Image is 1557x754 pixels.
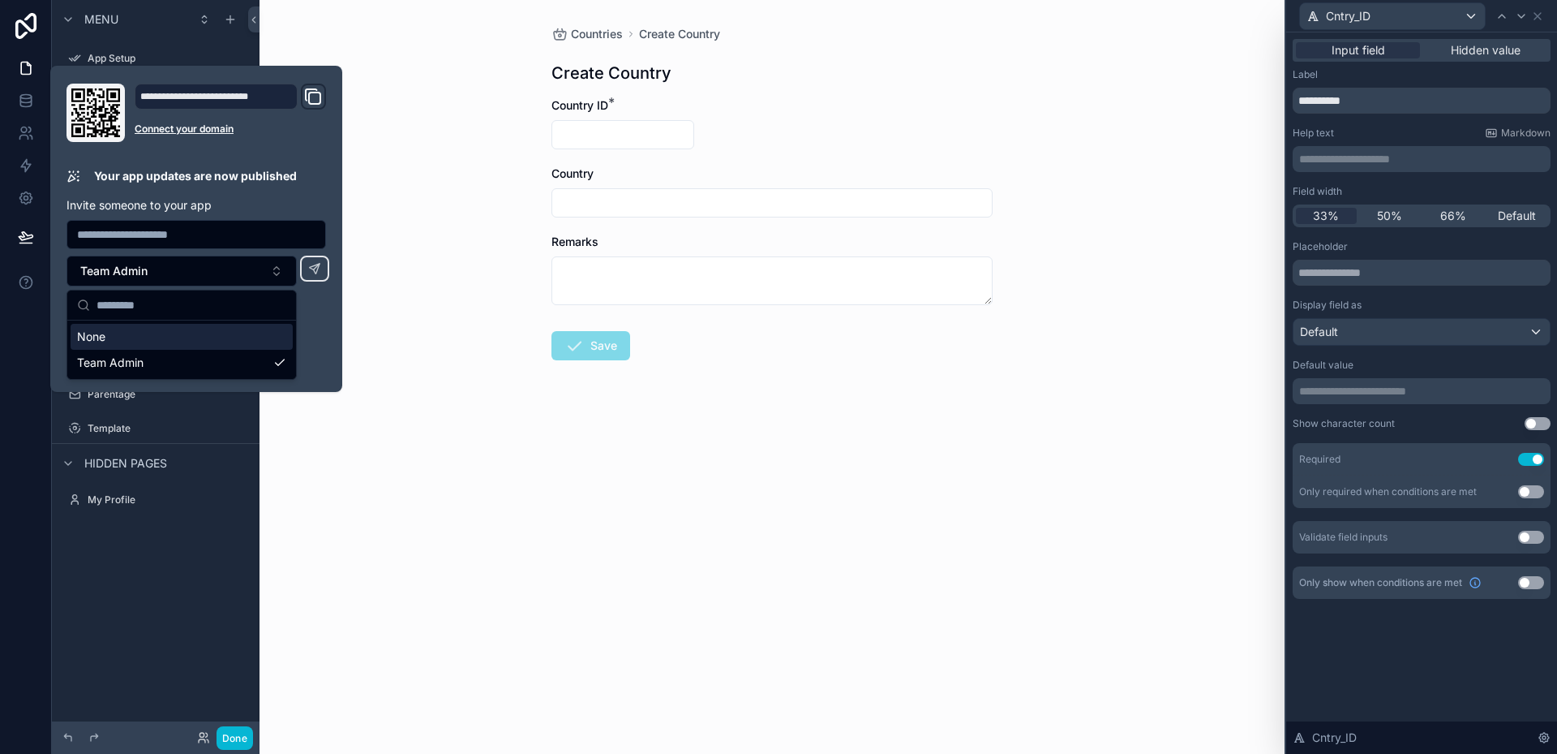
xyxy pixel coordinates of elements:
[217,726,253,750] button: Done
[1299,453,1340,466] div: Required
[77,355,144,371] span: Team Admin
[1299,576,1462,589] span: Only show when conditions are met
[88,388,247,401] label: Parentage
[1293,359,1353,372] label: Default value
[571,26,623,42] span: Countries
[1299,531,1388,544] div: Validate field inputs
[1451,42,1521,58] span: Hidden value
[88,52,247,65] label: App Setup
[1326,8,1370,24] span: Cntry_ID
[135,84,326,142] div: Domain and Custom Link
[551,235,598,248] span: Remarks
[1300,324,1338,340] span: Default
[80,263,148,279] span: Team Admin
[62,45,250,71] a: App Setup
[84,455,167,472] span: Hidden pages
[551,62,671,84] h1: Create Country
[1293,185,1342,198] label: Field width
[1293,68,1318,81] label: Label
[88,422,247,435] label: Template
[1293,417,1395,430] div: Show character count
[551,166,594,180] span: Country
[88,493,247,506] label: My Profile
[1293,318,1551,346] button: Default
[1501,127,1551,140] span: Markdown
[66,197,326,213] p: Invite someone to your app
[62,416,250,442] a: Template
[62,381,250,407] a: Parentage
[1485,127,1551,140] a: Markdown
[1293,127,1334,140] label: Help text
[1293,240,1348,253] label: Placeholder
[135,123,326,136] a: Connect your domain
[1293,299,1362,312] label: Display field as
[551,98,608,112] span: Country ID
[1299,485,1477,498] div: Only required when conditions are met
[1377,208,1402,224] span: 50%
[1332,42,1385,58] span: Input field
[84,11,118,28] span: Menu
[94,168,297,184] p: Your app updates are now published
[639,26,720,42] a: Create Country
[1293,146,1551,172] div: scrollable content
[67,321,296,379] div: Suggestions
[1313,208,1339,224] span: 33%
[62,487,250,513] a: My Profile
[1498,208,1536,224] span: Default
[1312,730,1357,746] span: Cntry_ID
[551,26,623,42] a: Countries
[1299,2,1486,30] button: Cntry_ID
[1440,208,1466,224] span: 66%
[66,256,297,287] button: Select Button
[71,324,293,350] div: None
